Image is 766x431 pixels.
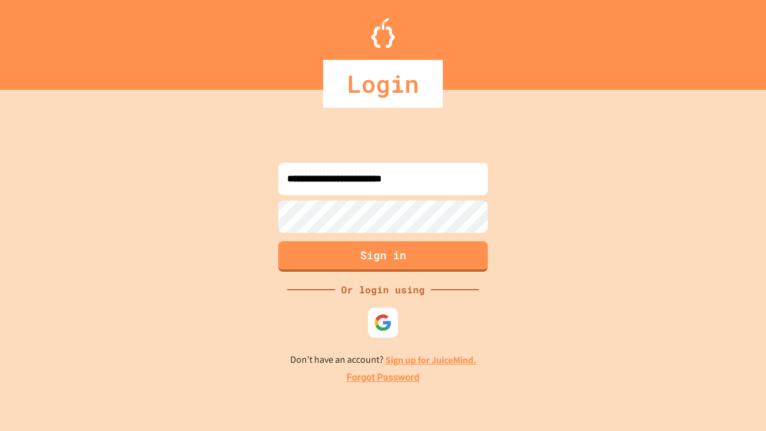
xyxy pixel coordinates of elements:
a: Forgot Password [346,371,420,385]
button: Sign in [278,241,488,272]
div: Login [323,60,443,108]
p: Don't have an account? [290,353,476,368]
img: google-icon.svg [374,314,392,332]
img: Logo.svg [371,18,395,48]
a: Sign up for JuiceMind. [385,354,476,366]
div: Or login using [335,283,431,297]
